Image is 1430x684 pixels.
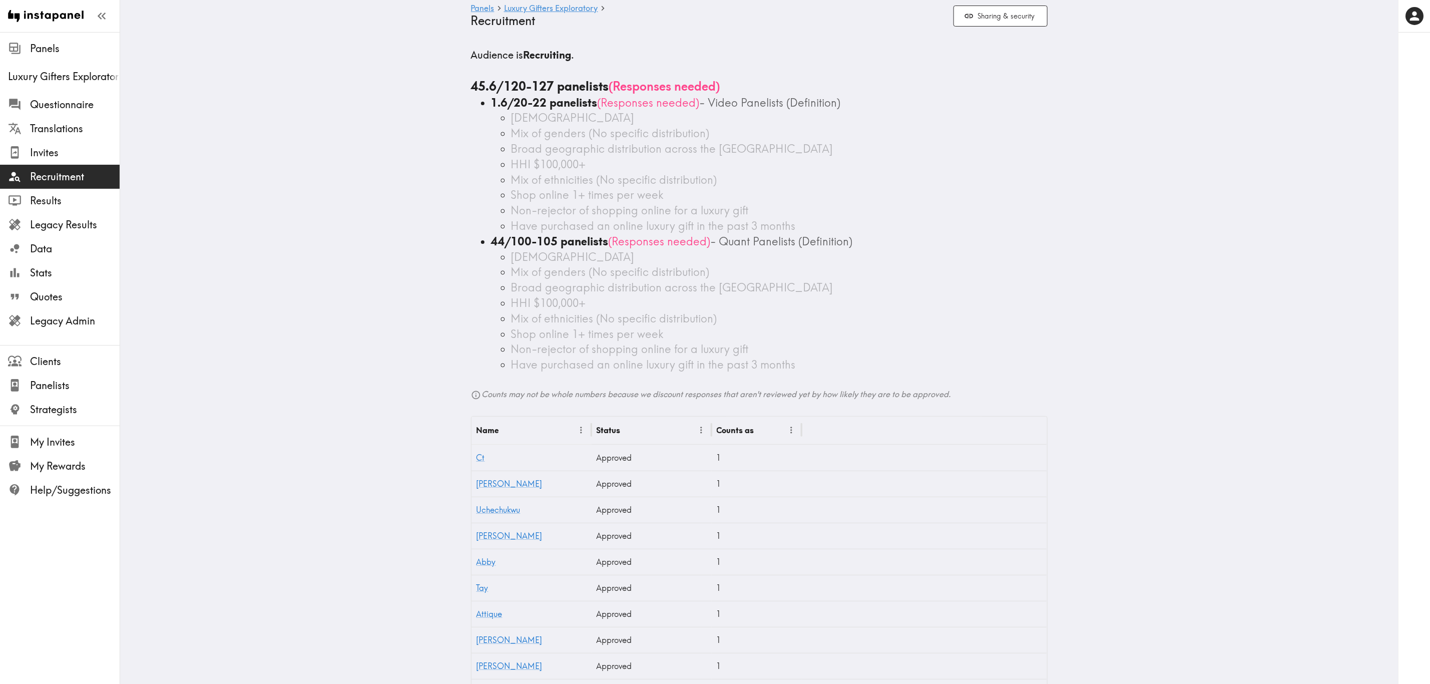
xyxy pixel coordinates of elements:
[30,314,120,328] span: Legacy Admin
[30,42,120,56] span: Panels
[511,142,833,156] span: Broad geographic distribution across the [GEOGRAPHIC_DATA]
[592,653,712,679] div: Approved
[511,188,664,202] span: Shop online 1+ times per week
[524,49,572,61] b: Recruiting
[592,601,712,627] div: Approved
[30,146,120,160] span: Invites
[30,266,120,280] span: Stats
[511,157,586,171] span: HHI $100,000+
[30,483,120,497] span: Help/Suggestions
[597,425,621,435] div: Status
[30,242,120,256] span: Data
[30,218,120,232] span: Legacy Results
[712,471,802,497] div: 1
[712,445,802,471] div: 1
[476,505,521,515] a: Uchechukwu
[511,311,717,325] span: Mix of ethnicities (No specific distribution)
[30,290,120,304] span: Quotes
[471,4,495,14] a: Panels
[511,219,796,233] span: Have purchased an online luxury gift in the past 3 months
[504,4,598,14] a: Luxury Gifters Exploratory
[30,403,120,417] span: Strategists
[622,423,637,438] button: Sort
[476,635,543,645] a: [PERSON_NAME]
[574,423,589,438] button: Menu
[511,280,833,294] span: Broad geographic distribution across the [GEOGRAPHIC_DATA]
[609,79,720,94] span: ( Responses needed )
[954,6,1048,27] button: Sharing & security
[511,203,749,217] span: Non-rejector of shopping online for a luxury gift
[476,609,503,619] a: Attique
[8,70,120,84] span: Luxury Gifters Exploratory
[511,265,710,279] span: Mix of genders (No specific distribution)
[30,435,120,449] span: My Invites
[598,96,700,110] span: ( Responses needed )
[592,549,712,575] div: Approved
[471,48,1048,62] h5: Audience is .
[784,423,799,438] button: Menu
[694,423,709,438] button: Menu
[30,98,120,112] span: Questionnaire
[511,296,586,310] span: HHI $100,000+
[511,327,664,341] span: Shop online 1+ times per week
[30,170,120,184] span: Recruitment
[476,557,496,567] a: Abby
[476,583,489,593] a: Tay
[592,523,712,549] div: Approved
[476,479,543,489] a: [PERSON_NAME]
[511,250,635,264] span: [DEMOGRAPHIC_DATA]
[30,379,120,393] span: Panelists
[476,425,499,435] div: Name
[592,471,712,497] div: Approved
[592,575,712,601] div: Approved
[491,234,609,248] b: 44/100-105 panelists
[592,445,712,471] div: Approved
[471,79,609,94] b: 45.6/120-127 panelists
[700,96,841,110] span: - Video Panelists (Definition)
[30,194,120,208] span: Results
[712,523,802,549] div: 1
[511,111,635,125] span: [DEMOGRAPHIC_DATA]
[712,627,802,653] div: 1
[712,497,802,523] div: 1
[491,96,598,110] b: 1.6/20-22 panelists
[476,531,543,541] a: [PERSON_NAME]
[712,549,802,575] div: 1
[30,355,120,369] span: Clients
[471,14,945,28] h4: Recruitment
[755,423,771,438] button: Sort
[511,358,796,372] span: Have purchased an online luxury gift in the past 3 months
[511,173,717,187] span: Mix of ethnicities (No specific distribution)
[476,661,543,671] a: [PERSON_NAME]
[500,423,516,438] button: Sort
[511,342,749,356] span: Non-rejector of shopping online for a luxury gift
[471,389,1048,400] h6: Counts may not be whole numbers because we discount responses that aren't reviewed yet by how lik...
[592,497,712,523] div: Approved
[609,234,711,248] span: ( Responses needed )
[712,601,802,627] div: 1
[712,653,802,679] div: 1
[711,234,853,248] span: - Quant Panelists (Definition)
[712,575,802,601] div: 1
[717,425,754,435] div: Counts as
[30,122,120,136] span: Translations
[476,453,485,463] a: Ct
[592,627,712,653] div: Approved
[30,459,120,473] span: My Rewards
[511,126,710,140] span: Mix of genders (No specific distribution)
